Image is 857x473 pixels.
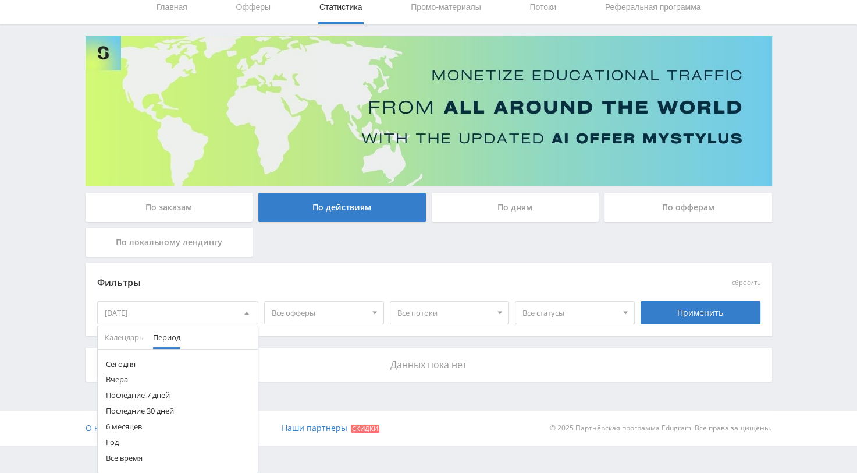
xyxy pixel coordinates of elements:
button: сбросить [732,279,760,287]
span: Период [153,326,180,349]
div: Фильтры [97,274,593,292]
a: О нас [86,411,108,446]
div: По действиям [258,193,426,222]
button: Вчера [98,372,258,387]
button: 6 месяцев [98,419,258,435]
span: Календарь [105,326,144,349]
div: По локальному лендингу [86,228,253,257]
span: Наши партнеры [282,422,347,433]
button: Все время [98,450,258,466]
button: Последние 30 дней [98,403,258,419]
div: [DATE] [98,302,258,324]
span: О нас [86,422,108,433]
button: Период [148,326,185,349]
button: Год [98,435,258,450]
img: Banner [86,36,772,186]
a: Наши партнеры Скидки [282,411,379,446]
span: Все потоки [397,302,492,324]
div: © 2025 Партнёрская программа Edugram. Все права защищены. [434,411,771,446]
div: По заказам [86,193,253,222]
div: По дням [432,193,599,222]
p: Данных пока нет [97,359,760,370]
span: Скидки [351,425,379,433]
span: Все статусы [522,302,617,324]
button: Сегодня [98,356,258,372]
div: По офферам [604,193,772,222]
button: Календарь [100,326,148,349]
div: Применить [641,301,760,324]
button: Последние 7 дней [98,387,258,403]
span: Все офферы [272,302,366,324]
